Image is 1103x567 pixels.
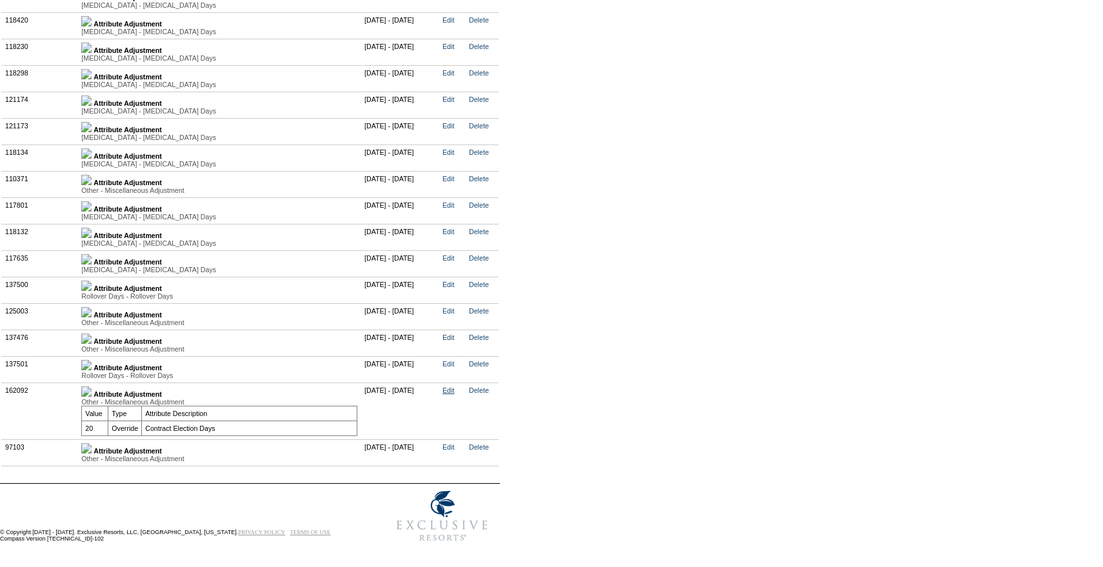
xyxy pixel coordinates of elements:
[81,281,92,291] img: b_plus.gif
[81,1,357,9] div: [MEDICAL_DATA] - [MEDICAL_DATA] Days
[361,439,439,466] td: [DATE] - [DATE]
[94,258,162,266] b: Attribute Adjustment
[81,333,92,344] img: b_plus.gif
[442,148,454,156] a: Edit
[81,239,357,247] div: [MEDICAL_DATA] - [MEDICAL_DATA] Days
[94,390,162,398] b: Attribute Adjustment
[469,281,489,288] a: Delete
[81,201,92,212] img: b_plus.gif
[2,224,78,250] td: 118132
[442,386,454,394] a: Edit
[361,65,439,92] td: [DATE] - [DATE]
[94,20,162,28] b: Attribute Adjustment
[108,421,142,435] td: Override
[442,43,454,50] a: Edit
[94,152,162,160] b: Attribute Adjustment
[2,303,78,330] td: 125003
[81,307,92,317] img: b_plus.gif
[2,439,78,466] td: 97103
[469,228,489,235] a: Delete
[442,201,454,209] a: Edit
[81,186,357,194] div: Other - Miscellaneous Adjustment
[94,126,162,134] b: Attribute Adjustment
[469,122,489,130] a: Delete
[442,228,454,235] a: Edit
[81,81,357,88] div: [MEDICAL_DATA] - [MEDICAL_DATA] Days
[361,171,439,197] td: [DATE] - [DATE]
[442,360,454,368] a: Edit
[442,307,454,315] a: Edit
[94,284,162,292] b: Attribute Adjustment
[361,277,439,303] td: [DATE] - [DATE]
[361,144,439,171] td: [DATE] - [DATE]
[2,65,78,92] td: 118298
[2,171,78,197] td: 110371
[2,277,78,303] td: 137500
[142,421,357,435] td: Contract Election Days
[81,228,92,238] img: b_plus.gif
[442,69,454,77] a: Edit
[469,443,489,451] a: Delete
[81,160,357,168] div: [MEDICAL_DATA] - [MEDICAL_DATA] Days
[2,197,78,224] td: 117801
[361,39,439,65] td: [DATE] - [DATE]
[469,95,489,103] a: Delete
[469,386,489,394] a: Delete
[469,201,489,209] a: Delete
[81,266,357,274] div: [MEDICAL_DATA] - [MEDICAL_DATA] Days
[81,95,92,106] img: b_plus.gif
[469,175,489,183] a: Delete
[81,455,357,463] div: Other - Miscellaneous Adjustment
[142,406,357,421] td: Attribute Description
[469,148,489,156] a: Delete
[2,144,78,171] td: 118134
[361,224,439,250] td: [DATE] - [DATE]
[94,46,162,54] b: Attribute Adjustment
[442,254,454,262] a: Edit
[2,383,78,439] td: 162092
[469,43,489,50] a: Delete
[2,12,78,39] td: 118420
[81,43,92,53] img: b_plus.gif
[361,356,439,383] td: [DATE] - [DATE]
[469,333,489,341] a: Delete
[94,232,162,239] b: Attribute Adjustment
[81,122,92,132] img: b_plus.gif
[442,122,454,130] a: Edit
[469,307,489,315] a: Delete
[442,95,454,103] a: Edit
[361,118,439,144] td: [DATE] - [DATE]
[81,54,357,62] div: [MEDICAL_DATA] - [MEDICAL_DATA] Days
[469,16,489,24] a: Delete
[361,303,439,330] td: [DATE] - [DATE]
[2,250,78,277] td: 117635
[94,179,162,186] b: Attribute Adjustment
[361,383,439,439] td: [DATE] - [DATE]
[361,92,439,118] td: [DATE] - [DATE]
[2,330,78,356] td: 137476
[81,398,357,406] div: Other - Miscellaneous Adjustment
[2,92,78,118] td: 121174
[94,311,162,319] b: Attribute Adjustment
[81,372,357,379] div: Rollover Days - Rollover Days
[361,197,439,224] td: [DATE] - [DATE]
[94,337,162,345] b: Attribute Adjustment
[361,250,439,277] td: [DATE] - [DATE]
[384,484,500,548] img: Exclusive Resorts
[94,73,162,81] b: Attribute Adjustment
[442,443,454,451] a: Edit
[94,99,162,107] b: Attribute Adjustment
[81,319,357,326] div: Other - Miscellaneous Adjustment
[81,175,92,185] img: b_plus.gif
[94,205,162,213] b: Attribute Adjustment
[81,107,357,115] div: [MEDICAL_DATA] - [MEDICAL_DATA] Days
[81,16,92,26] img: b_plus.gif
[2,39,78,65] td: 118230
[81,345,357,353] div: Other - Miscellaneous Adjustment
[238,529,285,535] a: PRIVACY POLICY
[82,421,108,435] td: 20
[2,356,78,383] td: 137501
[2,118,78,144] td: 121173
[94,364,162,372] b: Attribute Adjustment
[81,28,357,35] div: [MEDICAL_DATA] - [MEDICAL_DATA] Days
